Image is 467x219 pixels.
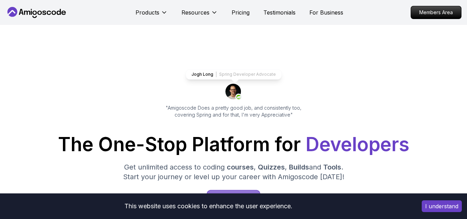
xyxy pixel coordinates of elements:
[136,8,168,22] button: Products
[258,163,285,171] span: Quizzes
[323,163,341,171] span: Tools
[136,8,159,17] p: Products
[263,8,296,17] a: Testimonials
[225,84,242,100] img: josh long
[422,200,462,212] button: Accept cookies
[227,163,254,171] span: courses
[192,72,213,77] p: Jogh Long
[411,6,461,19] a: Members Area
[118,162,350,182] p: Get unlimited access to coding , , and . Start your journey or level up your career with Amigosco...
[181,8,209,17] p: Resources
[181,8,218,22] button: Resources
[309,8,343,17] a: For Business
[219,72,276,77] p: Spring Developer Advocate
[6,135,461,154] h1: The One-Stop Platform for
[289,163,309,171] span: Builds
[5,199,411,214] div: This website uses cookies to enhance the user experience.
[232,8,250,17] a: Pricing
[156,104,311,118] p: "Amigoscode Does a pretty good job, and consistently too, covering Spring and for that, I'm very ...
[411,6,461,19] p: Members Area
[207,190,260,207] a: Start for Free
[306,133,409,156] span: Developers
